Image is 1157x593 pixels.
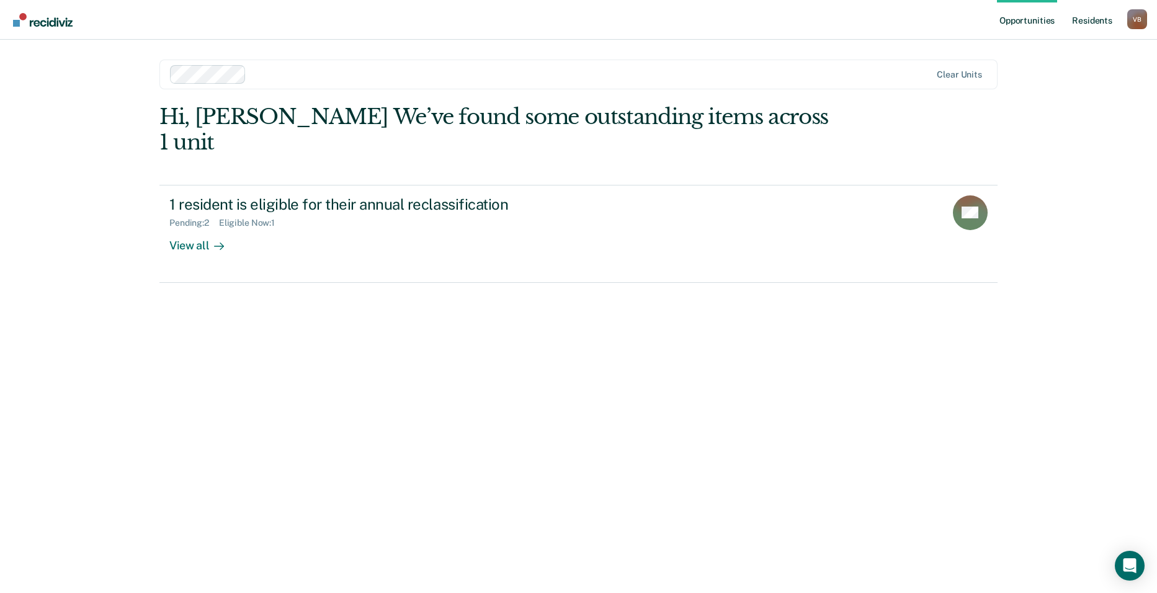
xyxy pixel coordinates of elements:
div: Hi, [PERSON_NAME] We’ve found some outstanding items across 1 unit [159,104,830,155]
div: V B [1127,9,1147,29]
div: Pending : 2 [169,218,219,228]
div: 1 resident is eligible for their annual reclassification [169,195,605,213]
div: Clear units [937,69,982,80]
div: Open Intercom Messenger [1115,551,1145,581]
div: Eligible Now : 1 [219,218,285,228]
img: Recidiviz [13,13,73,27]
button: Profile dropdown button [1127,9,1147,29]
div: View all [169,228,239,252]
a: 1 resident is eligible for their annual reclassificationPending:2Eligible Now:1View all [159,185,998,283]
